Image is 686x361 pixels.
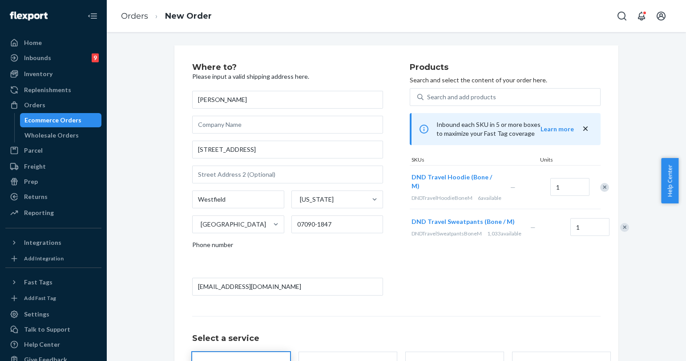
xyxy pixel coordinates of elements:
a: Inbounds9 [5,51,101,65]
div: Help Center [24,340,60,349]
a: Returns [5,190,101,204]
div: SKUs [410,156,538,165]
div: Ecommerce Orders [24,116,81,125]
button: Open Search Box [613,7,631,25]
div: Remove Item [620,223,629,232]
input: Street Address 2 (Optional) [192,166,383,183]
h1: Select a service [192,334,601,343]
div: [GEOGRAPHIC_DATA] [201,220,266,229]
button: Open notifications [633,7,650,25]
input: Street Address [192,141,383,158]
input: Quantity [570,218,609,236]
span: Phone number [192,240,233,253]
button: close [581,124,590,134]
a: Home [5,36,101,50]
span: DND Travel Hoodie (Bone / M) [412,173,492,190]
div: Returns [24,192,48,201]
div: Parcel [24,146,43,155]
input: First & Last Name [192,91,383,109]
a: New Order [165,11,212,21]
span: DNDTravelHoodieBoneM [412,195,472,201]
div: Freight [24,162,46,171]
a: Add Fast Tag [5,293,101,304]
ol: breadcrumbs [114,3,219,29]
div: Remove Item [600,183,609,192]
div: Replenishments [24,85,71,94]
div: Inbounds [24,53,51,62]
div: Wholesale Orders [24,131,79,140]
button: Fast Tags [5,275,101,289]
button: DND Travel Sweatpants (Bone / M) [412,217,515,226]
div: Add Fast Tag [24,294,56,302]
div: 9 [92,53,99,62]
input: ZIP Code [291,215,383,233]
a: Add Integration [5,253,101,264]
button: Integrations [5,235,101,250]
input: Email (Only Required for International) [192,278,383,296]
button: Open account menu [652,7,670,25]
button: DND Travel Hoodie (Bone / M) [412,173,500,191]
a: Prep [5,174,101,189]
div: Orders [24,101,45,110]
a: Talk to Support [5,322,101,337]
a: Ecommerce Orders [20,113,102,127]
a: Orders [121,11,148,21]
h2: Where to? [192,63,383,72]
div: Reporting [24,208,54,217]
p: Search and select the content of your order here. [410,76,601,85]
a: Reporting [5,206,101,220]
span: DNDTravelSweatpantsBoneM [412,230,482,237]
span: — [530,223,536,231]
button: Learn more [541,125,574,134]
input: Company Name [192,116,383,134]
div: Search and add products [427,93,496,101]
div: Integrations [24,238,61,247]
div: Talk to Support [24,325,70,334]
span: 1,033 available [487,230,521,237]
a: Wholesale Orders [20,128,102,142]
div: Inbound each SKU in 5 or more boxes to maximize your Fast Tag coverage [410,113,601,145]
span: 6 available [478,195,501,201]
button: Help Center [661,158,678,203]
button: Close Navigation [84,7,101,25]
a: Replenishments [5,83,101,97]
div: Inventory [24,69,52,78]
input: [GEOGRAPHIC_DATA] [200,220,201,229]
a: Inventory [5,67,101,81]
span: — [510,183,516,191]
img: Flexport logo [10,12,48,20]
input: [US_STATE] [299,195,300,204]
a: Freight [5,159,101,174]
p: Please input a valid shipping address here. [192,72,383,81]
div: Units [538,156,578,165]
div: [US_STATE] [300,195,334,204]
div: Settings [24,310,49,319]
div: Prep [24,177,38,186]
h2: Products [410,63,601,72]
a: Parcel [5,143,101,158]
a: Help Center [5,337,101,352]
a: Orders [5,98,101,112]
span: DND Travel Sweatpants (Bone / M) [412,218,515,225]
input: Quantity [550,178,589,196]
div: Add Integration [24,255,64,262]
div: Fast Tags [24,278,52,287]
input: City [192,191,284,208]
a: Settings [5,307,101,321]
div: Home [24,38,42,47]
